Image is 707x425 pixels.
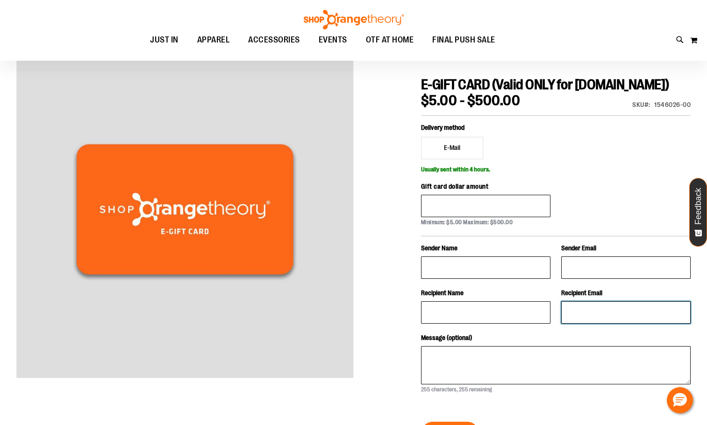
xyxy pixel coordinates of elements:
span: APPAREL [197,29,230,50]
span: Sender Name [421,244,457,252]
span: ACCESSORIES [248,29,300,50]
span: $5.00 - $500.00 [421,92,521,108]
strong: SKU [632,101,650,108]
div: E-GIFT CARD (Valid ONLY for ShopOrangetheory.com) [16,42,354,380]
span: Sender Email [561,244,596,252]
span: Minimum: $5.00 [421,219,462,226]
div: 1546026-00 [654,100,691,109]
span: E-GIFT CARD (Valid ONLY for [DOMAIN_NAME]) [421,77,669,92]
img: Shop Orangetheory [302,10,405,29]
span: EVENTS [319,29,347,50]
a: JUST IN [141,29,188,50]
span: FINAL PUSH SALE [432,29,495,50]
div: carousel [16,42,354,380]
button: Feedback - Show survey [689,178,707,247]
label: E-Mail [421,137,483,159]
a: EVENTS [309,29,357,51]
span: Feedback [694,188,703,225]
a: ACCESSORIES [239,29,309,51]
span: OTF AT HOME [366,29,414,50]
img: E-GIFT CARD (Valid ONLY for ShopOrangetheory.com) [16,41,354,378]
span: Maximum: $500.00 [463,219,513,226]
span: Gift card dollar amount [421,183,489,190]
a: OTF AT HOME [357,29,423,51]
a: FINAL PUSH SALE [423,29,505,51]
a: APPAREL [188,29,239,51]
span: Message (optional) [421,334,472,341]
span: JUST IN [150,29,179,50]
p: 255 characters, 255 remaining [421,386,492,394]
span: Recipient Name [421,289,464,297]
p: Usually sent within 4 hours. [421,164,691,172]
span: Recipient Email [561,289,602,297]
button: Hello, have a question? Let’s chat. [667,387,693,413]
p: Delivery method [421,123,550,132]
